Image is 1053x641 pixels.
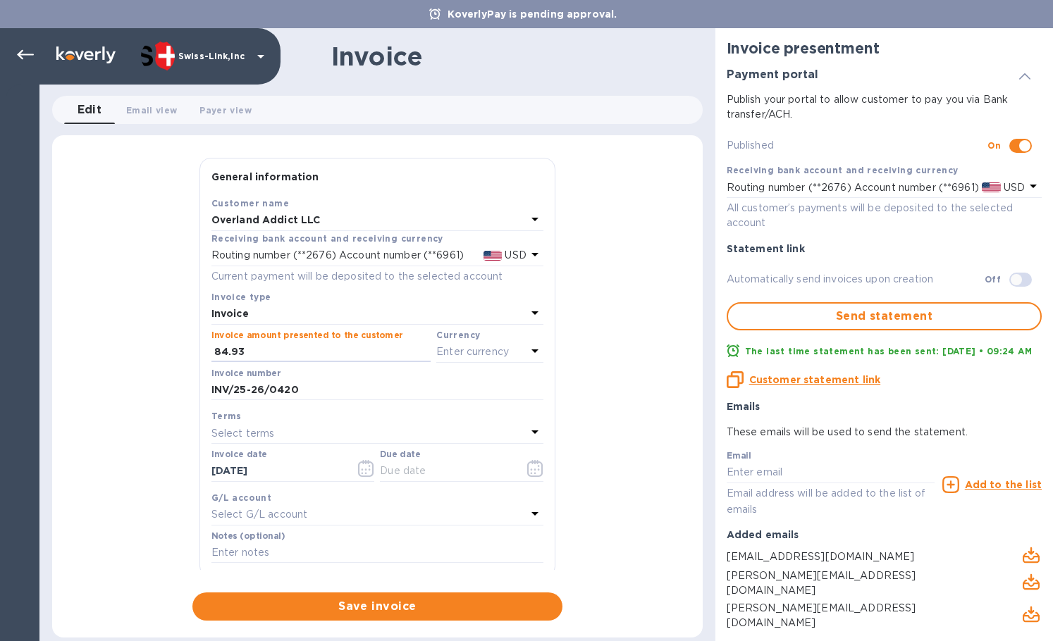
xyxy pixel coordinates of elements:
label: Notes (optional) [211,532,285,540]
input: Due date [380,461,513,482]
p: Swiss-Link,Inc [178,51,249,61]
label: Invoice date [211,451,267,459]
b: On [987,140,1001,151]
u: Customer statement link [749,374,880,385]
input: Enter notes [211,542,543,564]
label: Invoice number [211,369,281,378]
p: Published [727,138,988,153]
span: Edit [78,100,102,120]
p: [PERSON_NAME][EMAIL_ADDRESS][DOMAIN_NAME] [727,601,988,630]
h2: Invoice presentment [727,39,1042,57]
input: Enter invoice number [211,380,543,401]
span: USD [1001,182,1025,193]
b: The last time statement has been sent: [DATE] • 09:24 AM [745,346,1032,356]
img: USD [484,251,503,261]
b: Terms [211,411,242,421]
p: [EMAIL_ADDRESS][DOMAIN_NAME] [727,549,988,564]
p: Email address will be added to the list of emails [727,485,935,518]
b: Customer name [211,198,289,209]
p: Emails [727,399,1042,413]
span: Send statement [739,308,1029,325]
span: Payer view [199,103,251,118]
h3: Payment portal [727,68,818,82]
b: Currency [436,330,480,340]
u: Add to the list [965,479,1042,490]
p: Current payment will be deposited to the selected account [211,269,543,284]
button: Send statement [727,302,1042,330]
p: Select G/L account [211,507,307,522]
p: Select terms [211,426,275,441]
input: Enter email [727,462,935,483]
p: Automatically send invoices upon creation [727,272,985,287]
p: Added emails [727,528,1042,542]
b: Invoice type [211,292,271,302]
p: All customer’s payments will be deposited to the selected account [727,201,1042,230]
input: Select date [211,461,345,482]
label: Email [727,452,751,461]
b: Invoice [211,308,249,319]
img: Logo [56,46,116,63]
button: Save invoice [192,592,562,621]
span: USD [502,249,526,261]
b: Off [985,274,1001,285]
p: Publish your portal to allow customer to pay you via Bank transfer/ACH. [727,92,1042,122]
b: G/L account [211,492,271,503]
h1: Invoice [331,42,422,71]
p: Statement link [727,242,1042,256]
b: Receiving bank account and receiving currency [211,233,443,244]
p: These emails will be used to send the statement. [727,425,1042,440]
p: Enter currency [436,344,509,359]
b: General information [211,171,319,182]
label: Due date [380,451,420,459]
p: KoverlyPay is pending approval. [441,7,624,21]
p: Routing number (**2676) Account number (**6961) [727,180,979,195]
label: Invoice amount presented to the customer [211,331,403,340]
b: Receiving bank account and receiving currency [727,165,959,175]
p: [PERSON_NAME][EMAIL_ADDRESS][DOMAIN_NAME] [727,568,988,598]
img: USD [982,182,1001,192]
input: Enter invoice amount [214,342,431,363]
b: Overland Addict LLC [211,214,321,225]
span: Email view [126,103,177,118]
span: Save invoice [204,598,551,615]
p: Routing number (**2676) Account number (**6961) [211,248,464,263]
